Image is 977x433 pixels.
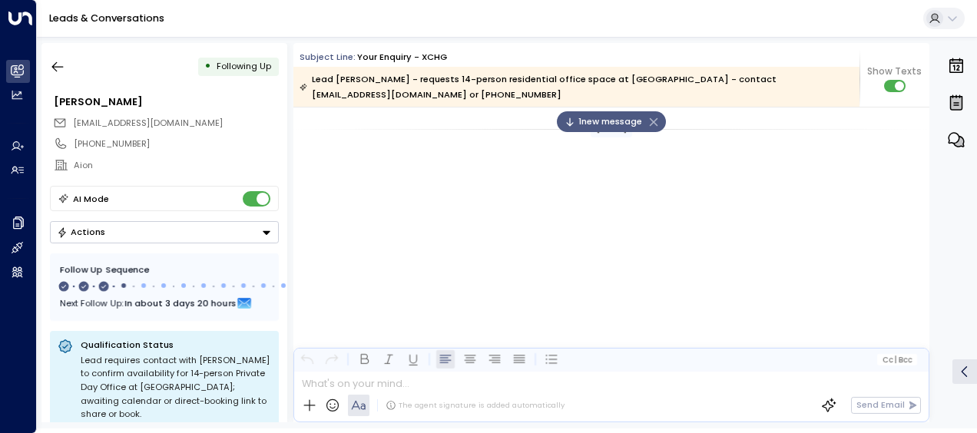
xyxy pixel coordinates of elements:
[81,339,271,351] p: Qualification Status
[50,221,279,243] button: Actions
[50,221,279,243] div: Button group with a nested menu
[217,60,271,72] span: Following Up
[81,354,271,421] div: Lead requires contact with [PERSON_NAME] to confirm availability for 14-person Private Day Office...
[124,295,236,312] span: In about 3 days 20 hours
[60,263,269,276] div: Follow Up Sequence
[74,137,278,150] div: [PHONE_NUMBER]
[323,350,341,369] button: Redo
[57,226,105,237] div: Actions
[867,64,922,78] span: Show Texts
[73,117,223,130] span: jw@aion.xyz
[895,355,897,364] span: |
[73,191,109,207] div: AI Mode
[877,354,917,365] button: Cc|Bcc
[54,94,278,109] div: [PERSON_NAME]
[565,115,642,128] span: 1 new message
[386,400,565,411] div: The agent signature is added automatically
[73,117,223,129] span: [EMAIL_ADDRESS][DOMAIN_NAME]
[74,159,278,172] div: Aion
[49,12,164,25] a: Leads & Conversations
[60,295,269,312] div: Next Follow Up:
[204,55,211,78] div: •
[300,51,356,63] span: Subject Line:
[300,71,852,102] div: Lead [PERSON_NAME] - requests 14-person residential office space at [GEOGRAPHIC_DATA] - contact [...
[557,111,666,132] div: 1new message
[883,355,912,364] span: Cc Bcc
[357,51,447,64] div: Your enquiry - XCHG
[298,350,316,369] button: Undo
